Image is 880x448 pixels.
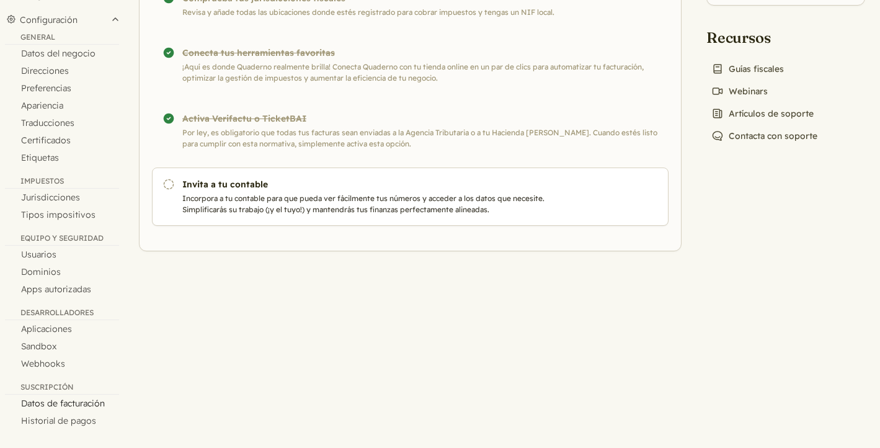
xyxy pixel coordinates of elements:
h2: Recursos [706,28,822,48]
div: General [5,32,119,45]
a: Webinars [706,83,773,100]
div: Impuestos [5,176,119,189]
div: Desarrolladores [5,308,119,320]
div: Equipo y seguridad [5,233,119,246]
p: Incorpora a tu contable para que pueda ver fácilmente tus números y acceder a los datos que neces... [182,193,575,215]
a: Artículos de soporte [706,105,819,122]
h3: Invita a tu contable [182,178,575,190]
div: Suscripción [5,382,119,395]
a: Invita a tu contable Incorpora a tu contable para que pueda ver fácilmente tus números y acceder ... [152,168,669,226]
a: Guías fiscales [706,60,789,78]
a: Contacta con soporte [706,127,822,145]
